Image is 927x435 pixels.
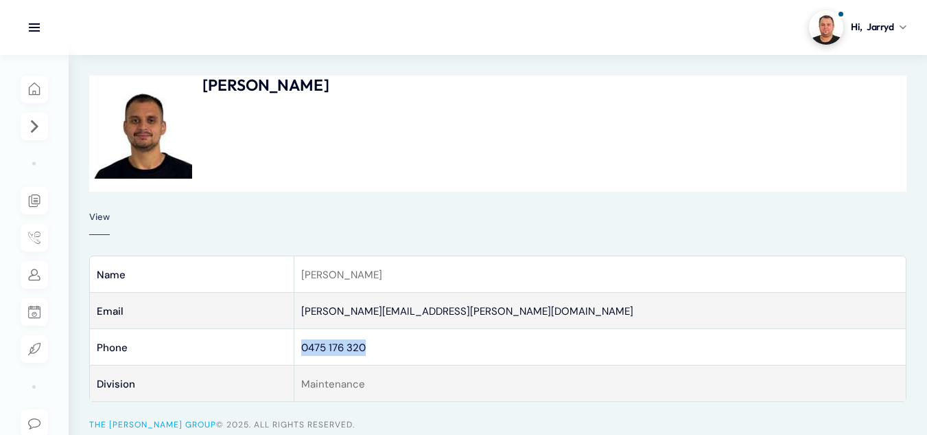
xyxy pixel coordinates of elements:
[301,376,899,392] p: Maintenance
[809,10,843,45] img: Profile picture of Jarryd Shelley
[89,419,216,430] a: The [PERSON_NAME] Group
[867,20,893,34] span: Jarryd
[301,304,633,318] a: [PERSON_NAME][EMAIL_ADDRESS][PERSON_NAME][DOMAIN_NAME]
[89,76,192,179] img: Profile picture of Joshua Gibson
[89,416,906,433] div: © 2025. All Rights Reserved.
[202,76,329,95] h2: [PERSON_NAME]
[89,212,906,235] div: Member secondary navigation
[90,292,294,328] td: Email
[809,10,906,45] a: Profile picture of Jarryd ShelleyHi,Jarryd
[90,365,294,401] td: Division
[90,328,294,365] td: Phone
[301,341,366,355] a: 0475 176 320
[851,20,862,34] span: Hi,
[89,212,110,235] a: View
[90,256,294,292] td: Name
[301,267,899,283] p: [PERSON_NAME]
